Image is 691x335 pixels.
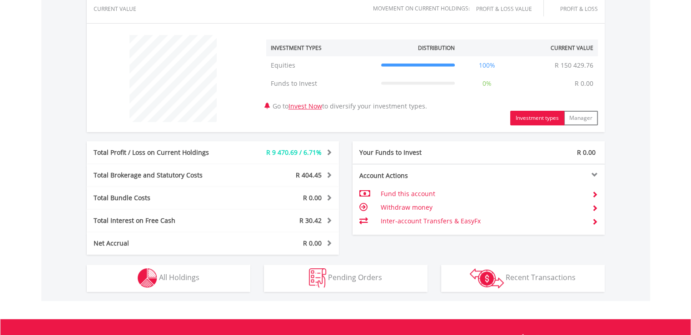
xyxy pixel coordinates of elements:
td: 0% [459,74,515,93]
span: R 404.45 [296,171,322,179]
img: holdings-wht.png [138,268,157,288]
td: Funds to Invest [266,74,377,93]
th: Investment Types [266,39,377,56]
div: Total Bundle Costs [87,193,234,202]
div: Net Accrual [87,239,234,248]
span: All Holdings [159,272,199,282]
button: Pending Orders [264,265,428,292]
td: R 0.00 [570,74,598,93]
div: Total Profit / Loss on Current Holdings [87,148,234,157]
span: R 9 470.69 / 6.71% [266,148,322,157]
td: R 150 429.76 [550,56,598,74]
span: R 0.00 [303,239,322,247]
div: Total Brokerage and Statutory Costs [87,171,234,180]
td: 100% [459,56,515,74]
span: Pending Orders [328,272,382,282]
div: Movement on Current Holdings: [373,5,470,11]
button: All Holdings [87,265,250,292]
td: Fund this account [380,187,584,201]
button: Manager [564,111,598,125]
div: Profit & Loss Value [474,6,543,12]
td: Withdraw money [380,201,584,214]
span: R 0.00 [303,193,322,202]
div: Go to to diversify your investment types. [259,30,605,125]
span: R 30.42 [299,216,322,225]
button: Recent Transactions [441,265,605,292]
div: Account Actions [353,171,479,180]
button: Investment types [510,111,564,125]
td: Inter-account Transfers & EasyFx [380,214,584,228]
span: R 0.00 [577,148,596,157]
span: Recent Transactions [506,272,576,282]
a: Invest Now [288,102,322,110]
div: CURRENT VALUE [94,6,162,12]
img: pending_instructions-wht.png [309,268,326,288]
div: Distribution [418,44,455,52]
div: Your Funds to Invest [353,148,479,157]
div: Profit & Loss [555,6,598,12]
td: Equities [266,56,377,74]
div: Total Interest on Free Cash [87,216,234,225]
th: Current Value [515,39,598,56]
img: transactions-zar-wht.png [470,268,504,288]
